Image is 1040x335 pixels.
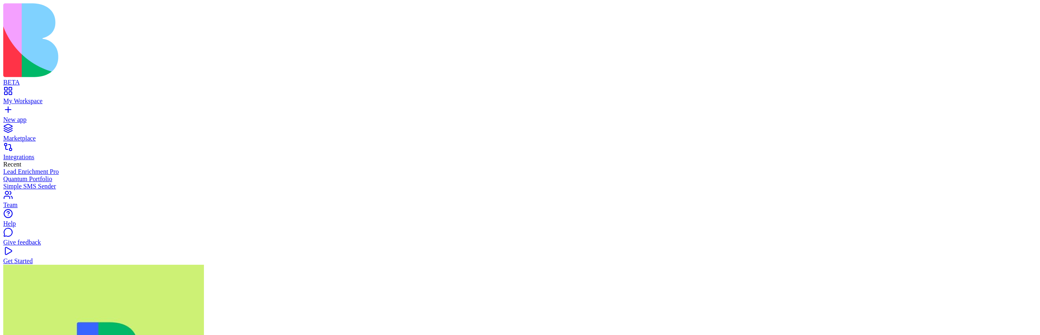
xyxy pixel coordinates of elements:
div: Get Started [3,257,1037,265]
a: Help [3,213,1037,227]
a: Get Started [3,250,1037,265]
div: BETA [3,79,1037,86]
div: Marketplace [3,135,1037,142]
a: Quantum Portfolio [3,175,1037,183]
a: Give feedback [3,231,1037,246]
div: Help [3,220,1037,227]
a: Integrations [3,146,1037,161]
span: Recent [3,161,21,168]
a: Lead Enrichment Pro [3,168,1037,175]
div: New app [3,116,1037,123]
a: Marketplace [3,128,1037,142]
img: logo [3,3,330,77]
a: Team [3,194,1037,209]
div: Give feedback [3,239,1037,246]
a: BETA [3,71,1037,86]
div: Integrations [3,153,1037,161]
a: My Workspace [3,90,1037,105]
div: My Workspace [3,97,1037,105]
a: New app [3,109,1037,123]
div: Team [3,201,1037,209]
a: Simple SMS Sender [3,183,1037,190]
